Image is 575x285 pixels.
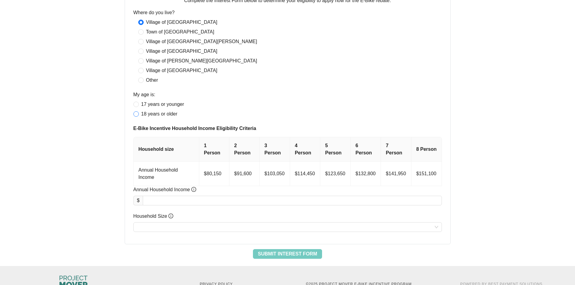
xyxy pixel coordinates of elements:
span: Village of [GEOGRAPHIC_DATA] [144,67,220,74]
th: 6 Person [351,137,381,162]
td: $91,600 [229,162,260,186]
span: info-circle [168,214,173,218]
td: $151,100 [411,162,442,186]
span: Other [144,77,161,84]
td: $141,950 [381,162,411,186]
span: Village of [GEOGRAPHIC_DATA] [144,19,220,26]
span: Village of [GEOGRAPHIC_DATA][PERSON_NAME] [144,38,260,45]
span: E-Bike Incentive Household Income Eligibility Criteria [133,125,442,132]
span: info-circle [191,187,196,192]
td: $123,650 [320,162,351,186]
button: Submit Interest Form [253,249,322,259]
td: $132,800 [351,162,381,186]
th: 1 Person [199,137,229,162]
th: 5 Person [320,137,351,162]
td: $103,050 [260,162,290,186]
span: Village of [GEOGRAPHIC_DATA] [144,48,220,55]
label: My age is: [133,91,155,98]
span: 17 years or younger [139,101,187,108]
div: $ [133,196,143,205]
td: $80,150 [199,162,229,186]
th: 4 Person [290,137,321,162]
td: $114,450 [290,162,321,186]
th: Household size [134,137,199,162]
th: 8 Person [411,137,442,162]
th: 7 Person [381,137,411,162]
th: 2 Person [229,137,260,162]
span: Submit Interest Form [258,250,317,258]
span: 18 years or older [139,110,180,118]
label: Where do you live? [133,9,175,16]
td: Annual Household Income [134,162,199,186]
span: Village of [PERSON_NAME][GEOGRAPHIC_DATA] [144,57,260,65]
span: Annual Household Income [133,186,196,193]
span: Household Size [133,213,174,220]
th: 3 Person [260,137,290,162]
span: Town of [GEOGRAPHIC_DATA] [144,28,217,36]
